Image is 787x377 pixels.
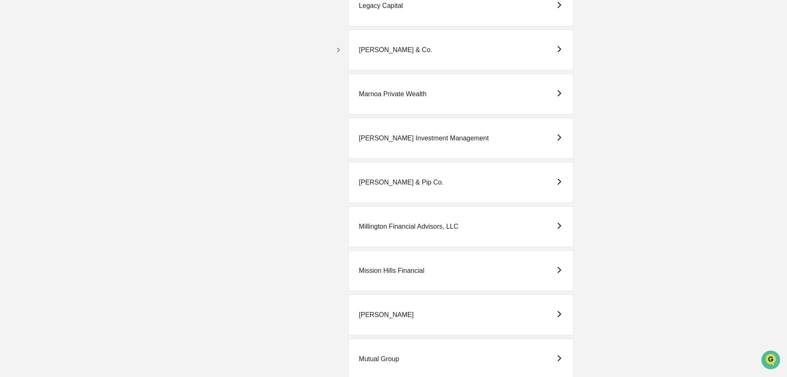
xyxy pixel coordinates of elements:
[8,106,15,112] div: 🖐️
[57,102,107,117] a: 🗄️Attestations
[359,311,414,319] div: [PERSON_NAME]
[142,66,151,76] button: Start new chat
[83,141,101,147] span: Pylon
[8,64,23,79] img: 1746055101610-c473b297-6a78-478c-a979-82029cc54cd1
[59,141,101,147] a: Powered byPylon
[17,121,52,129] span: Data Lookup
[359,90,426,98] div: Marnoa Private Wealth
[359,355,399,363] div: Mutual Group
[359,267,424,275] div: Mission Hills Financial
[17,105,54,113] span: Preclearance
[8,17,151,31] p: How can we help?
[5,117,56,132] a: 🔎Data Lookup
[60,106,67,112] div: 🗄️
[359,179,444,186] div: [PERSON_NAME] & Pip Co.
[5,102,57,117] a: 🖐️Preclearance
[69,105,103,113] span: Attestations
[359,46,432,54] div: [PERSON_NAME] & Co.
[359,135,489,142] div: [PERSON_NAME] Investment Management
[359,2,403,10] div: Legacy Capital
[760,350,783,372] iframe: Open customer support
[359,223,458,230] div: Millington Financial Advisors, LLC
[28,72,105,79] div: We're available if you need us!
[8,122,15,128] div: 🔎
[28,64,137,72] div: Start new chat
